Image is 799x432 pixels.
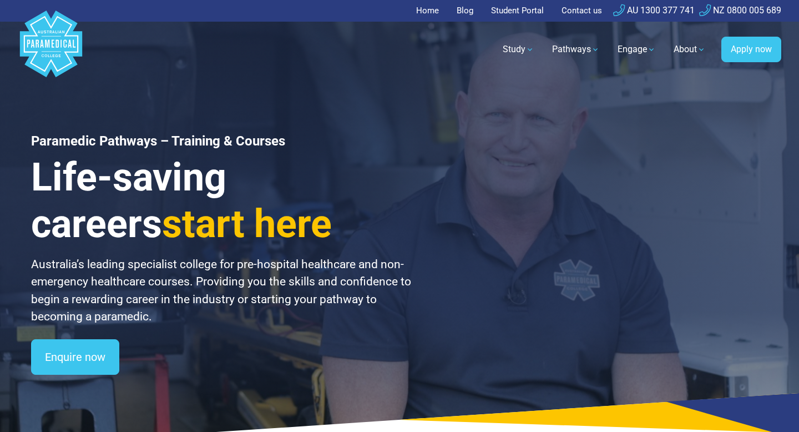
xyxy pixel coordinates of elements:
[699,5,781,16] a: NZ 0800 005 689
[31,339,119,375] a: Enquire now
[545,34,606,65] a: Pathways
[721,37,781,62] a: Apply now
[31,133,413,149] h1: Paramedic Pathways – Training & Courses
[496,34,541,65] a: Study
[18,22,84,78] a: Australian Paramedical College
[613,5,695,16] a: AU 1300 377 741
[31,154,413,247] h3: Life-saving careers
[667,34,712,65] a: About
[162,201,332,247] span: start here
[611,34,663,65] a: Engage
[31,256,413,326] p: Australia’s leading specialist college for pre-hospital healthcare and non-emergency healthcare c...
